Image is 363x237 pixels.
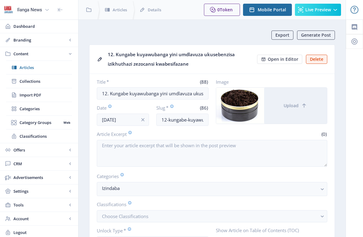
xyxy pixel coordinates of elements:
nb-badge: Web [61,119,72,126]
div: 12. Kungabe kuyawubanga yini umdlavuza ukusebenzisa izikhuthazi zezocansi kwabesifazane [108,50,253,69]
span: Generate Post [301,33,331,38]
label: Classifications [97,201,322,208]
button: Open in Editor [257,55,302,64]
a: Category GroupsWeb [6,116,72,129]
span: Classifications [20,133,72,139]
span: Categories [20,106,72,112]
span: Content [13,51,67,57]
label: Title [97,79,150,85]
span: Import PDF [20,92,72,98]
span: Offers [13,147,67,153]
span: CRM [13,161,67,167]
button: Generate Post [297,31,335,40]
input: Type Article Title ... [97,87,209,100]
span: Upload [284,103,299,108]
span: Account [13,216,67,222]
label: Slug [156,104,180,111]
span: Settings [13,188,67,194]
span: Details [148,7,161,13]
button: Izindaba [97,182,327,196]
label: Image [216,79,323,85]
span: Logout [13,229,73,235]
span: Articles [113,7,127,13]
span: Open in Editor [268,57,298,62]
span: (88) [199,79,209,85]
button: 0Token [204,4,240,16]
span: Token [220,7,233,13]
nb-icon: info [140,117,146,123]
button: Choose Classifications [97,210,327,222]
span: Branding [13,37,67,43]
span: Export [275,33,289,38]
a: Import PDF [6,88,72,102]
nb-select-label: Izindaba [102,184,317,192]
a: Collections [6,75,72,88]
span: Tools [13,202,67,208]
img: 6e32966d-d278-493e-af78-9af65f0c2223.png [4,5,13,15]
span: Live Preview [305,7,331,12]
label: Article Excerpt [97,131,210,137]
button: info [137,114,149,126]
a: Classifications [6,129,72,143]
a: Articles [6,61,72,74]
span: Mobile Portal [258,7,286,12]
span: Choose Classifications [102,213,148,219]
button: Export [271,31,293,40]
span: Dashboard [13,23,73,29]
span: Collections [20,78,72,84]
button: Mobile Portal [243,4,292,16]
label: Categories [97,173,322,180]
a: Categories [6,102,72,115]
button: Delete [306,55,327,64]
button: Live Preview [295,4,341,16]
span: (86) [199,105,209,111]
label: Date [97,104,144,111]
input: Publishing Date [97,114,149,126]
button: Upload [264,88,327,124]
span: (0) [321,131,327,137]
input: this-is-how-a-slug-looks-like [156,114,209,126]
span: Category Groups [20,119,61,126]
div: Ilanga News [17,3,42,16]
span: Articles [20,64,72,71]
span: Advertisements [13,174,67,180]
